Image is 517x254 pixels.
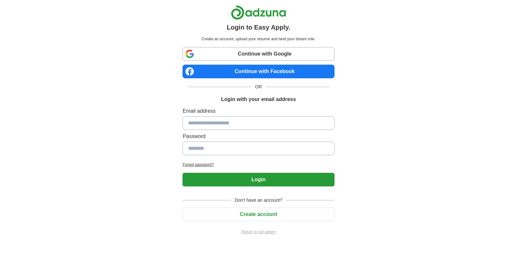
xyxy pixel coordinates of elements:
[231,197,286,204] span: Don't have an account?
[183,229,334,235] a: Return to job advert
[183,47,334,61] a: Continue with Google
[183,208,334,221] button: Create account
[183,107,334,115] label: Email address
[231,5,286,20] img: Adzuna logo
[183,173,334,186] button: Login
[184,36,333,42] p: Create an account, upload your resume and land your dream role.
[183,211,334,217] a: Create account
[183,65,334,78] a: Continue with Facebook
[183,133,334,140] label: Password
[251,83,266,90] span: OR
[221,95,296,103] h1: Login with your email address
[227,22,290,32] h1: Login to Easy Apply.
[183,162,334,168] a: Forgot password?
